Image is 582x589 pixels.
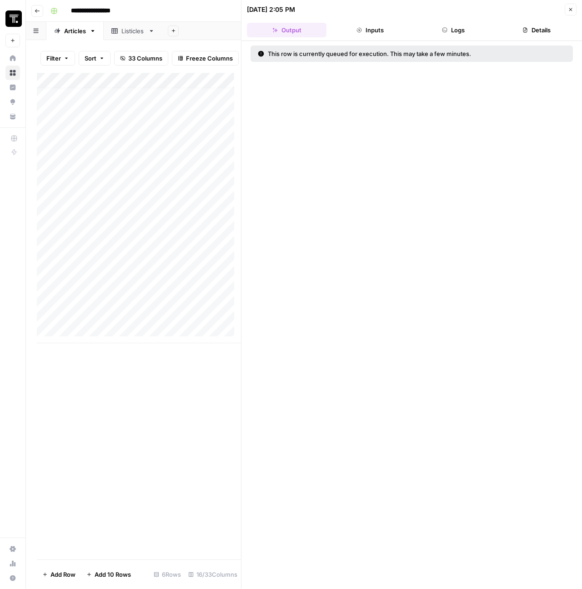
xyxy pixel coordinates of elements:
a: Settings [5,542,20,556]
div: Articles [64,26,86,36]
button: Details [497,23,577,37]
a: Usage [5,556,20,571]
span: Sort [85,54,96,63]
a: Insights [5,80,20,95]
div: 6 Rows [150,567,185,582]
span: Filter [46,54,61,63]
button: Add 10 Rows [81,567,136,582]
button: Filter [40,51,75,66]
button: Workspace: Thoughtspot [5,7,20,30]
button: Inputs [330,23,410,37]
a: Browse [5,66,20,80]
button: Add Row [37,567,81,582]
a: Your Data [5,109,20,124]
img: Thoughtspot Logo [5,10,22,27]
a: Opportunities [5,95,20,109]
div: Listicles [121,26,145,36]
span: 33 Columns [128,54,162,63]
a: Articles [46,22,104,40]
span: Freeze Columns [186,54,233,63]
span: Add 10 Rows [95,570,131,579]
div: [DATE] 2:05 PM [247,5,295,14]
span: Add Row [50,570,75,579]
div: This row is currently queued for execution. This may take a few minutes. [258,49,518,58]
button: Freeze Columns [172,51,239,66]
a: Home [5,51,20,66]
a: Listicles [104,22,162,40]
div: 16/33 Columns [185,567,241,582]
button: Help + Support [5,571,20,585]
button: Sort [79,51,110,66]
button: Logs [414,23,493,37]
button: Output [247,23,326,37]
button: 33 Columns [114,51,168,66]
